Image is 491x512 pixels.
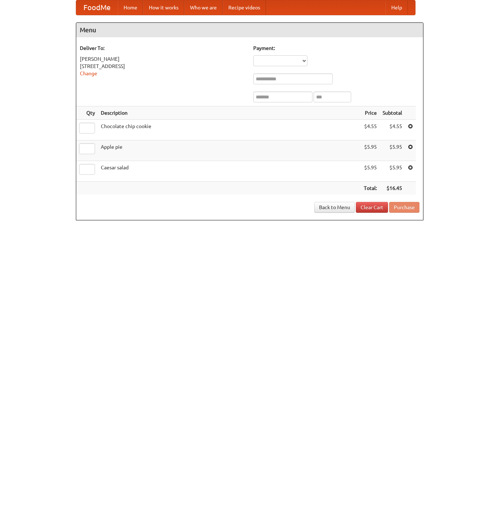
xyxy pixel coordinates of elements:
[380,120,405,140] td: $4.55
[380,161,405,182] td: $5.95
[386,0,408,15] a: Help
[80,45,246,52] h5: Deliver To:
[118,0,143,15] a: Home
[76,0,118,15] a: FoodMe
[361,106,380,120] th: Price
[253,45,419,52] h5: Payment:
[356,202,388,213] a: Clear Cart
[380,106,405,120] th: Subtotal
[361,161,380,182] td: $5.95
[143,0,184,15] a: How it works
[380,140,405,161] td: $5.95
[76,23,423,37] h4: Menu
[361,120,380,140] td: $4.55
[184,0,223,15] a: Who we are
[361,182,380,195] th: Total:
[80,55,246,63] div: [PERSON_NAME]
[389,202,419,213] button: Purchase
[98,120,361,140] td: Chocolate chip cookie
[380,182,405,195] th: $16.45
[314,202,355,213] a: Back to Menu
[80,71,97,76] a: Change
[98,161,361,182] td: Caesar salad
[223,0,266,15] a: Recipe videos
[98,140,361,161] td: Apple pie
[361,140,380,161] td: $5.95
[76,106,98,120] th: Qty
[80,63,246,70] div: [STREET_ADDRESS]
[98,106,361,120] th: Description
